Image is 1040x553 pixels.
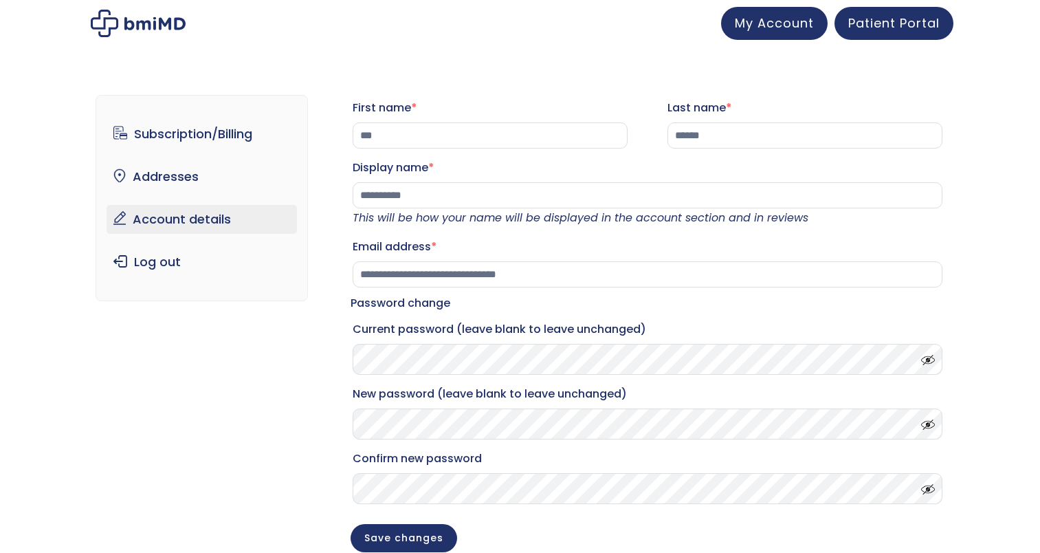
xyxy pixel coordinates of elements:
[91,10,186,37] img: My account
[353,383,942,405] label: New password (leave blank to leave unchanged)
[351,524,457,552] button: Save changes
[353,210,808,226] em: This will be how your name will be displayed in the account section and in reviews
[107,248,297,276] a: Log out
[353,318,942,340] label: Current password (leave blank to leave unchanged)
[96,95,308,301] nav: Account pages
[107,162,297,191] a: Addresses
[353,97,628,119] label: First name
[848,14,940,32] span: Patient Portal
[353,448,942,470] label: Confirm new password
[721,7,828,40] a: My Account
[735,14,814,32] span: My Account
[667,97,942,119] label: Last name
[353,236,942,258] label: Email address
[353,157,942,179] label: Display name
[834,7,953,40] a: Patient Portal
[107,205,297,234] a: Account details
[107,120,297,149] a: Subscription/Billing
[351,294,450,313] legend: Password change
